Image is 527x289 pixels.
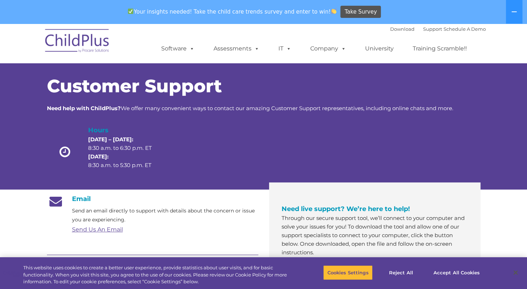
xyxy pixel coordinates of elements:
[128,9,133,14] img: ✅
[323,265,372,280] button: Cookies Settings
[444,26,486,32] a: Schedule A Demo
[379,265,423,280] button: Reject All
[340,6,381,18] a: Take Survey
[72,226,123,233] a: Send Us An Email
[47,105,453,112] span: We offer many convenient ways to contact our amazing Customer Support representatives, including ...
[154,41,202,56] a: Software
[331,9,336,14] img: 👏
[47,75,222,97] span: Customer Support
[271,41,298,56] a: IT
[88,153,109,160] strong: [DATE]:
[125,5,340,19] span: Your insights needed! Take the child care trends survey and enter to win!
[206,41,267,56] a: Assessments
[88,135,164,170] p: 8:30 a.m. to 6:30 p.m. ET 8:30 a.m. to 5:30 p.m. ET
[508,265,523,280] button: Close
[282,214,468,257] p: Through our secure support tool, we’ll connect to your computer and solve your issues for you! To...
[47,195,258,203] h4: Email
[358,41,401,56] a: University
[88,136,133,143] strong: [DATE] – [DATE]:
[23,264,290,285] div: This website uses cookies to create a better user experience, provide statistics about user visit...
[42,24,113,60] img: ChildPlus by Procare Solutions
[430,265,484,280] button: Accept All Cookies
[282,205,410,213] span: Need live support? We’re here to help!
[406,41,474,56] a: Training Scramble!!
[47,105,121,112] strong: Need help with ChildPlus?
[88,125,164,135] h4: Hours
[345,6,377,18] span: Take Survey
[390,26,415,32] a: Download
[390,26,486,32] font: |
[303,41,353,56] a: Company
[72,206,258,224] p: Send an email directly to support with details about the concern or issue you are experiencing.
[423,26,442,32] a: Support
